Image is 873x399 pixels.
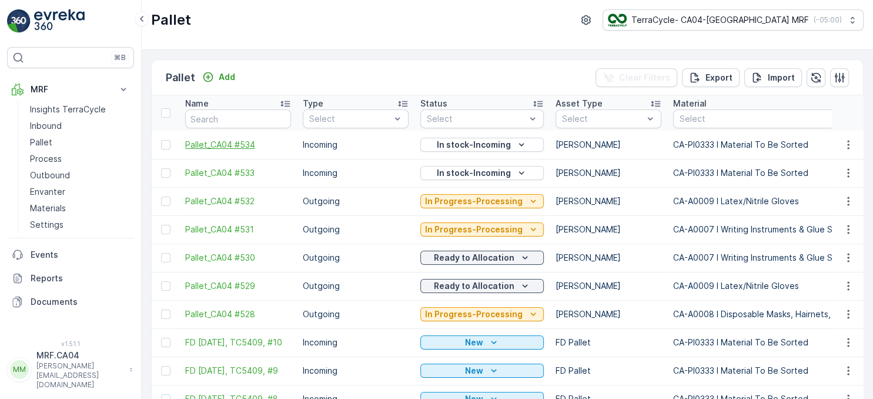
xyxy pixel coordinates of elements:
[303,195,409,207] p: Outgoing
[673,98,707,109] p: Material
[425,224,523,235] p: In Progress-Processing
[198,70,240,84] button: Add
[185,98,209,109] p: Name
[25,134,134,151] a: Pallet
[814,15,842,25] p: ( -05:00 )
[420,251,544,265] button: Ready to Allocation
[420,307,544,321] button: In Progress-Processing
[161,140,170,149] div: Toggle Row Selected
[161,338,170,347] div: Toggle Row Selected
[30,153,62,165] p: Process
[420,335,544,350] button: New
[36,350,123,361] p: MRF.CA04
[185,167,291,179] a: Pallet_CA04 #533
[114,53,126,62] p: ⌘B
[420,194,544,208] button: In Progress-Processing
[434,280,514,292] p: Ready to Allocation
[7,350,134,390] button: MMMRF.CA04[PERSON_NAME][EMAIL_ADDRESS][DOMAIN_NAME]
[596,68,677,87] button: Clear Filters
[309,113,390,125] p: Select
[31,296,129,308] p: Documents
[219,71,235,83] p: Add
[185,224,291,235] a: Pallet_CA04 #531
[437,167,511,179] p: In stock-Incoming
[7,290,134,314] a: Documents
[631,14,809,26] p: TerraCycle- CA04-[GEOGRAPHIC_DATA] MRF
[31,272,129,284] p: Reports
[185,280,291,292] a: Pallet_CA04 #529
[705,72,732,84] p: Export
[465,337,483,348] p: New
[425,308,523,320] p: In Progress-Processing
[303,224,409,235] p: Outgoing
[556,337,661,348] p: FD Pallet
[185,308,291,320] a: Pallet_CA04 #528
[556,98,603,109] p: Asset Type
[30,219,63,231] p: Settings
[185,252,291,264] a: Pallet_CA04 #530
[562,113,643,125] p: Select
[185,337,291,348] span: FD [DATE], TC5409, #10
[303,139,409,151] p: Incoming
[603,9,864,31] button: TerraCycle- CA04-[GEOGRAPHIC_DATA] MRF(-05:00)
[30,137,52,148] p: Pallet
[420,166,544,180] button: In stock-Incoming
[7,243,134,267] a: Events
[185,195,291,207] a: Pallet_CA04 #532
[7,9,31,33] img: logo
[25,101,134,118] a: Insights TerraCycle
[161,366,170,375] div: Toggle Row Selected
[303,365,409,377] p: Incoming
[437,139,511,151] p: In stock-Incoming
[556,224,661,235] p: [PERSON_NAME]
[185,365,291,377] a: FD Sep 26 2025, TC5409, #9
[303,280,409,292] p: Outgoing
[185,139,291,151] a: Pallet_CA04 #534
[30,104,106,115] p: Insights TerraCycle
[420,364,544,378] button: New
[161,281,170,291] div: Toggle Row Selected
[556,167,661,179] p: [PERSON_NAME]
[25,118,134,134] a: Inbound
[420,279,544,293] button: Ready to Allocation
[30,186,65,198] p: Envanter
[434,252,514,264] p: Ready to Allocation
[556,365,661,377] p: FD Pallet
[31,249,129,261] p: Events
[608,14,627,26] img: TC_8rdWMmT_gp9TRR3.png
[556,280,661,292] p: [PERSON_NAME]
[161,253,170,262] div: Toggle Row Selected
[556,308,661,320] p: [PERSON_NAME]
[303,98,323,109] p: Type
[25,184,134,200] a: Envanter
[166,69,195,86] p: Pallet
[556,195,661,207] p: [PERSON_NAME]
[30,169,70,181] p: Outbound
[768,72,795,84] p: Import
[420,222,544,237] button: In Progress-Processing
[185,109,291,128] input: Search
[161,168,170,178] div: Toggle Row Selected
[7,78,134,101] button: MRF
[25,151,134,167] a: Process
[185,365,291,377] span: FD [DATE], TC5409, #9
[161,197,170,206] div: Toggle Row Selected
[185,337,291,348] a: FD Sep 26 2025, TC5409, #10
[303,308,409,320] p: Outgoing
[34,9,85,33] img: logo_light-DOdMpM7g.png
[25,200,134,217] a: Materials
[680,113,864,125] p: Select
[30,202,66,214] p: Materials
[465,365,483,377] p: New
[25,167,134,184] a: Outbound
[420,98,447,109] p: Status
[619,72,670,84] p: Clear Filters
[151,11,191,29] p: Pallet
[556,139,661,151] p: [PERSON_NAME]
[425,195,523,207] p: In Progress-Processing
